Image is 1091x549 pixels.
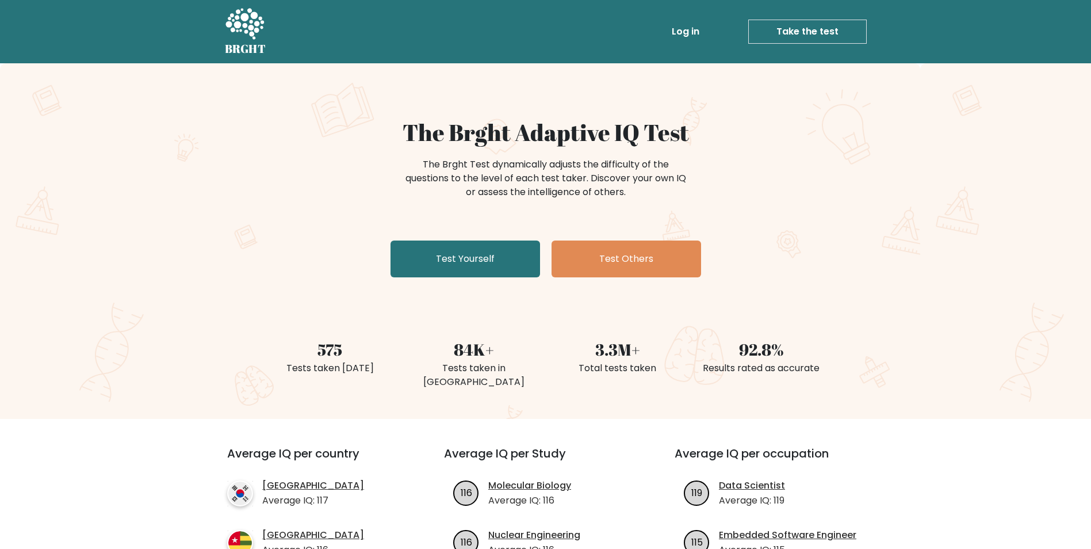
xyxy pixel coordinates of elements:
[488,479,571,493] a: Molecular Biology
[227,447,403,474] h3: Average IQ per country
[552,241,701,277] a: Test Others
[696,337,826,361] div: 92.8%
[225,42,266,56] h5: BRGHT
[225,5,266,59] a: BRGHT
[488,494,571,508] p: Average IQ: 116
[719,494,785,508] p: Average IQ: 119
[262,528,364,542] a: [GEOGRAPHIC_DATA]
[409,337,539,361] div: 84K+
[391,241,540,277] a: Test Yourself
[444,447,647,474] h3: Average IQ per Study
[409,361,539,389] div: Tests taken in [GEOGRAPHIC_DATA]
[719,479,785,493] a: Data Scientist
[227,481,253,506] img: country
[262,479,364,493] a: [GEOGRAPHIC_DATA]
[461,486,472,499] text: 116
[667,20,704,43] a: Log in
[262,494,364,508] p: Average IQ: 117
[265,119,826,146] h1: The Brght Adaptive IQ Test
[691,486,702,499] text: 119
[461,535,472,548] text: 116
[675,447,878,474] h3: Average IQ per occupation
[719,528,856,542] a: Embedded Software Engineer
[402,158,690,199] div: The Brght Test dynamically adjusts the difficulty of the questions to the level of each test take...
[553,361,683,375] div: Total tests taken
[265,337,395,361] div: 575
[696,361,826,375] div: Results rated as accurate
[265,361,395,375] div: Tests taken [DATE]
[553,337,683,361] div: 3.3M+
[691,535,703,548] text: 115
[748,20,867,44] a: Take the test
[488,528,580,542] a: Nuclear Engineering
